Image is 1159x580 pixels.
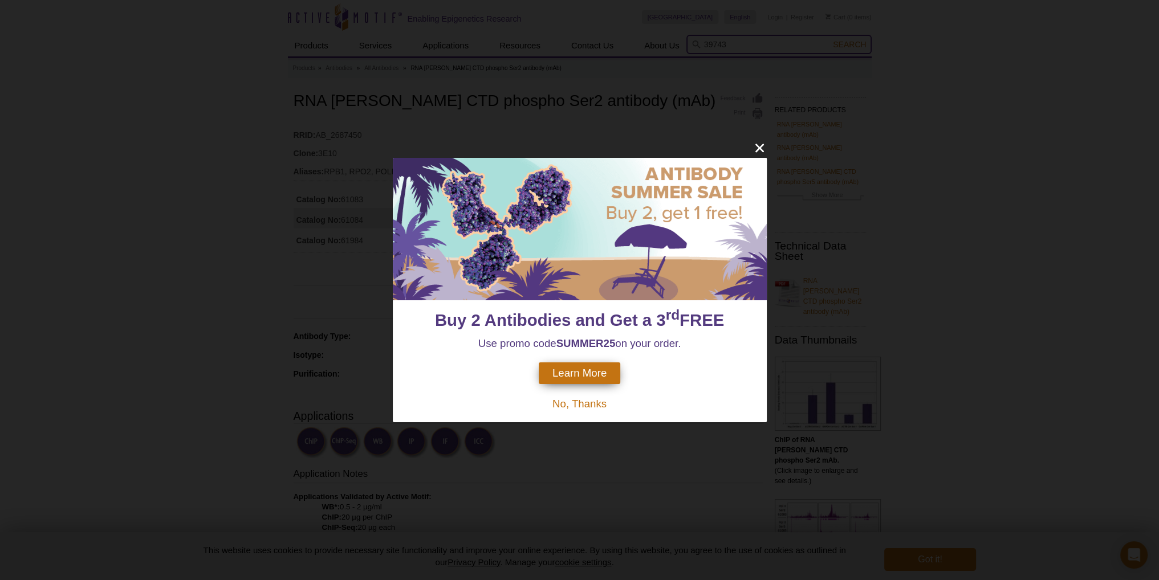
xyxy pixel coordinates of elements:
span: No, Thanks [552,398,607,410]
span: Learn More [552,367,607,379]
button: close [753,141,767,155]
strong: SUMMER25 [556,337,616,349]
span: Use promo code on your order. [478,337,681,349]
sup: rd [666,307,680,322]
span: Buy 2 Antibodies and Get a 3 FREE [435,311,724,329]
